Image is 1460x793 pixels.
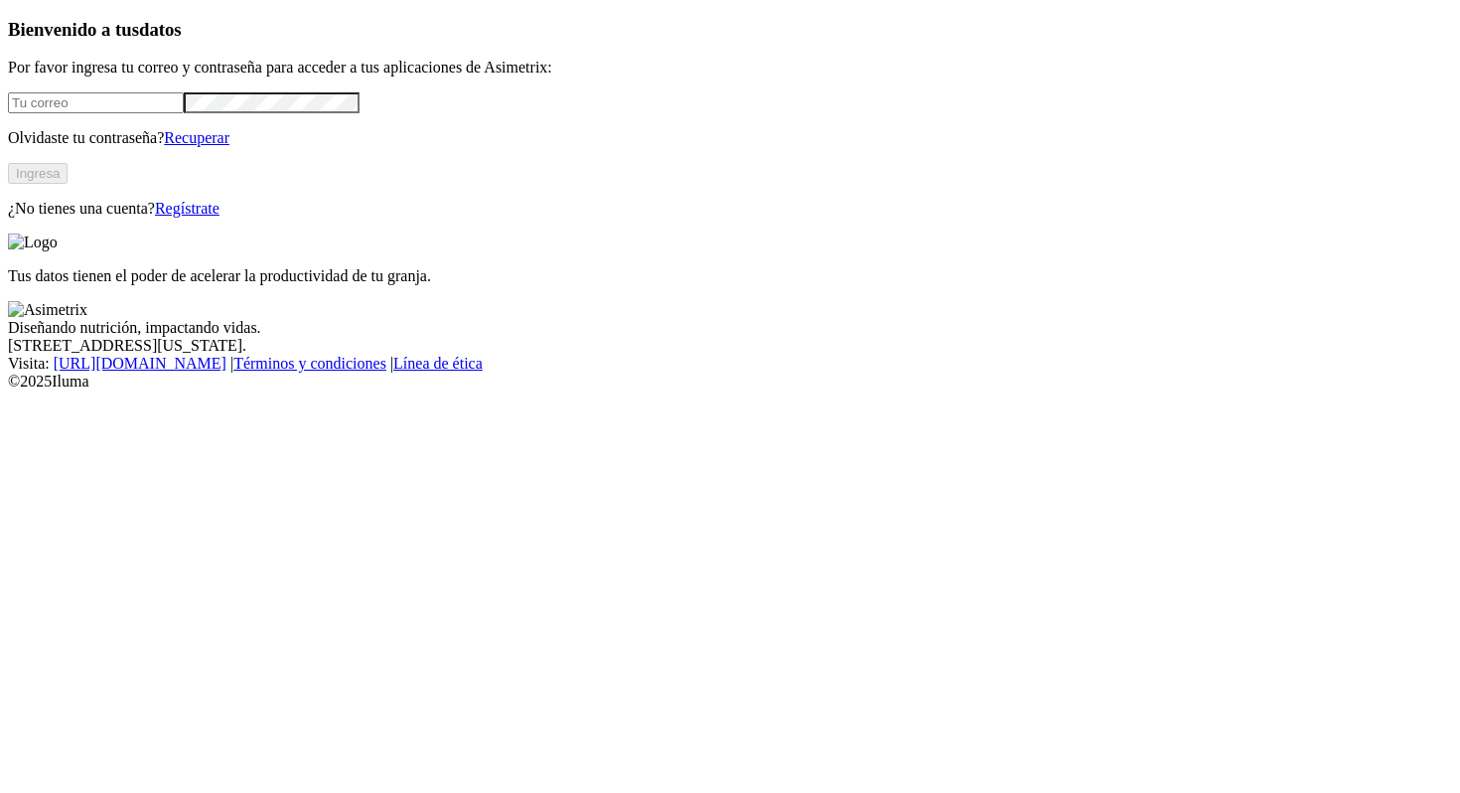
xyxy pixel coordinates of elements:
a: Recuperar [164,129,229,146]
a: Regístrate [155,200,219,217]
p: ¿No tienes una cuenta? [8,200,1452,218]
img: Logo [8,234,58,251]
a: [URL][DOMAIN_NAME] [54,355,226,372]
input: Tu correo [8,92,184,113]
a: Términos y condiciones [233,355,386,372]
h3: Bienvenido a tus [8,19,1452,41]
div: © 2025 Iluma [8,373,1452,391]
div: Visita : | | [8,355,1452,373]
div: [STREET_ADDRESS][US_STATE]. [8,337,1452,355]
img: Asimetrix [8,301,87,319]
a: Línea de ética [393,355,483,372]
div: Diseñando nutrición, impactando vidas. [8,319,1452,337]
p: Tus datos tienen el poder de acelerar la productividad de tu granja. [8,267,1452,285]
p: Olvidaste tu contraseña? [8,129,1452,147]
p: Por favor ingresa tu correo y contraseña para acceder a tus aplicaciones de Asimetrix: [8,59,1452,77]
button: Ingresa [8,163,68,184]
span: datos [139,19,182,40]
